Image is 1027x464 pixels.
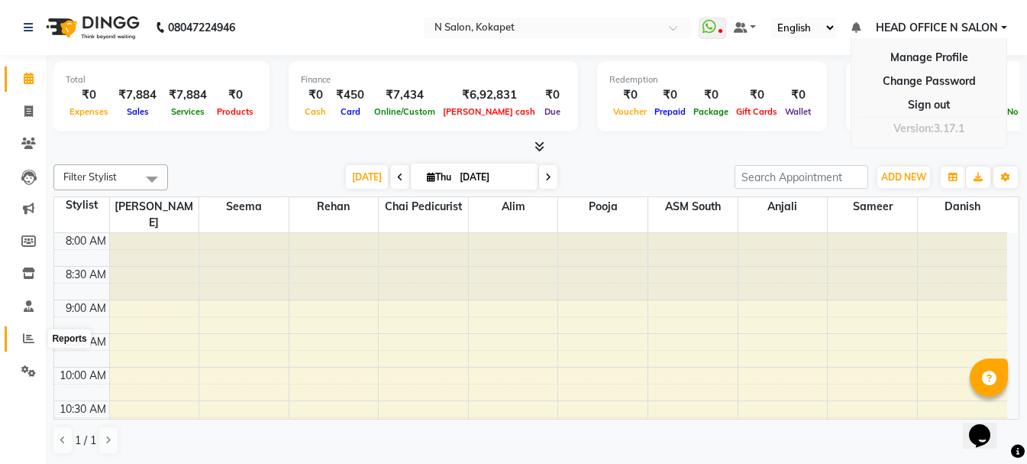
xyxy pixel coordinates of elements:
[859,93,999,117] a: Sign out
[859,70,999,93] a: Change Password
[455,166,531,189] input: 2025-09-04
[877,167,930,188] button: ADD NEW
[301,73,566,86] div: Finance
[66,106,112,117] span: Expenses
[370,86,439,104] div: ₹7,434
[167,106,208,117] span: Services
[301,86,330,104] div: ₹0
[651,86,690,104] div: ₹0
[651,106,690,117] span: Prepaid
[781,86,815,104] div: ₹0
[63,267,109,283] div: 8:30 AM
[881,171,926,183] span: ADD NEW
[690,86,732,104] div: ₹0
[75,433,96,449] span: 1 / 1
[330,86,370,104] div: ₹450
[963,403,1012,449] iframe: chat widget
[213,86,257,104] div: ₹0
[738,197,828,216] span: Anjali
[301,106,330,117] span: Cash
[859,118,999,140] div: Version:3.17.1
[66,73,257,86] div: Total
[379,197,468,216] span: chai pedicurist
[57,368,109,384] div: 10:00 AM
[110,197,199,232] span: [PERSON_NAME]
[609,106,651,117] span: Voucher
[735,165,868,189] input: Search Appointment
[439,106,539,117] span: [PERSON_NAME] cash
[439,86,539,104] div: ₹6,92,831
[558,197,648,216] span: Pooja
[859,46,999,70] a: Manage Profile
[690,106,732,117] span: Package
[123,106,153,117] span: Sales
[539,86,566,104] div: ₹0
[39,6,144,49] img: logo
[199,197,289,216] span: seema
[876,20,998,36] span: HEAD OFFICE N SALON
[609,86,651,104] div: ₹0
[112,86,163,104] div: ₹7,884
[63,233,109,249] div: 8:00 AM
[828,197,917,216] span: Sameer
[609,73,815,86] div: Redemption
[57,401,109,417] div: 10:30 AM
[63,170,117,183] span: Filter Stylist
[48,329,90,348] div: Reports
[423,171,455,183] span: Thu
[918,197,1007,216] span: Danish
[213,106,257,117] span: Products
[541,106,564,117] span: Due
[337,106,364,117] span: Card
[370,106,439,117] span: Online/Custom
[168,6,235,49] b: 08047224946
[63,300,109,316] div: 9:00 AM
[732,86,781,104] div: ₹0
[732,106,781,117] span: Gift Cards
[289,197,379,216] span: Rehan
[469,197,558,216] span: Alim
[346,165,388,189] span: [DATE]
[54,197,109,213] div: Stylist
[163,86,213,104] div: ₹7,884
[781,106,815,117] span: Wallet
[648,197,738,216] span: ASM south
[66,86,112,104] div: ₹0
